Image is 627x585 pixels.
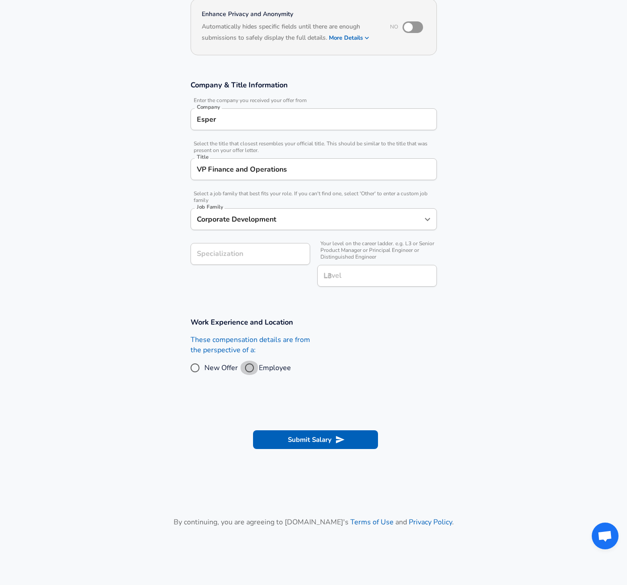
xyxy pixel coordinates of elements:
input: Specialization [191,243,310,265]
label: These compensation details are from the perspective of a: [191,335,310,355]
a: Terms of Use [350,517,394,527]
input: Software Engineer [195,162,433,176]
button: Open [421,213,434,226]
span: Your level on the career ladder. e.g. L3 or Senior Product Manager or Principal Engineer or Disti... [317,240,437,260]
span: Enter the company you received your offer from [191,97,437,104]
a: Privacy Policy [409,517,452,527]
h4: Enhance Privacy and Anonymity [202,10,378,19]
span: New Offer [204,363,238,373]
label: Job Family [197,204,223,210]
h3: Work Experience and Location [191,317,437,327]
span: Select a job family that best fits your role. If you can't find one, select 'Other' to enter a cu... [191,190,437,204]
input: L3 [321,269,433,283]
button: Submit Salary [253,430,378,449]
label: Title [197,154,208,160]
label: Company [197,104,220,110]
input: Software Engineer [195,212,419,226]
span: No [390,23,398,30]
h3: Company & Title Information [191,80,437,90]
span: Select the title that closest resembles your official title. This should be similar to the title ... [191,140,437,154]
input: Google [195,112,433,126]
span: Employee [259,363,291,373]
div: Open chat [592,523,619,549]
button: More Details [329,32,370,44]
h6: Automatically hides specific fields until there are enough submissions to safely display the full... [202,22,378,44]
